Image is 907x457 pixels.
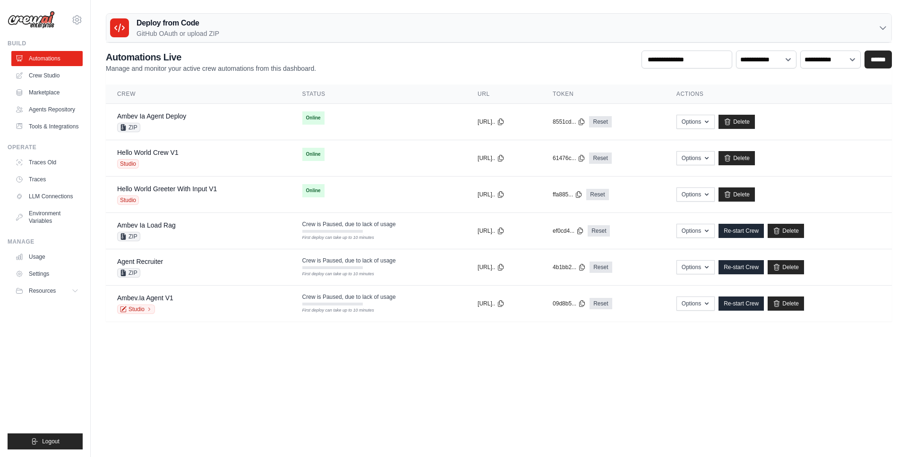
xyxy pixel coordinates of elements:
[553,154,585,162] button: 61476c...
[665,85,892,104] th: Actions
[117,305,155,314] a: Studio
[586,189,608,200] a: Reset
[302,111,325,125] span: Online
[117,232,140,241] span: ZIP
[768,224,804,238] a: Delete
[768,260,804,274] a: Delete
[590,262,612,273] a: Reset
[719,224,764,238] a: Re-start Crew
[466,85,541,104] th: URL
[553,300,586,307] button: 09d8b5...
[137,17,219,29] h3: Deploy from Code
[117,123,140,132] span: ZIP
[117,185,217,193] a: Hello World Greeter With Input V1
[302,307,363,314] div: First deploy can take up to 10 minutes
[11,266,83,281] a: Settings
[117,112,186,120] a: Ambev Ia Agent Deploy
[117,258,163,265] a: Agent Recruiter
[42,438,60,445] span: Logout
[676,187,715,202] button: Options
[11,172,83,187] a: Traces
[589,152,611,164] a: Reset
[11,68,83,83] a: Crew Studio
[8,433,83,449] button: Logout
[106,85,291,104] th: Crew
[117,195,139,205] span: Studio
[117,159,139,169] span: Studio
[553,263,586,271] button: 4b1bb2...
[719,151,755,165] a: Delete
[590,298,612,309] a: Reset
[553,191,582,198] button: ffa885...
[11,85,83,100] a: Marketplace
[106,51,316,64] h2: Automations Live
[302,220,396,228] span: Crew is Paused, due to lack of usage
[11,283,83,298] button: Resources
[541,85,665,104] th: Token
[11,51,83,66] a: Automations
[8,40,83,47] div: Build
[719,296,764,311] a: Re-start Crew
[8,11,55,29] img: Logo
[117,268,140,278] span: ZIP
[553,227,584,235] button: ef0cd4...
[29,287,56,295] span: Resources
[588,225,610,237] a: Reset
[589,116,611,127] a: Reset
[719,115,755,129] a: Delete
[137,29,219,38] p: GitHub OAuth or upload ZIP
[302,184,325,197] span: Online
[553,118,585,126] button: 8551cd...
[291,85,467,104] th: Status
[11,119,83,134] a: Tools & Integrations
[302,257,396,264] span: Crew is Paused, due to lack of usage
[302,271,363,278] div: First deploy can take up to 10 minutes
[719,187,755,202] a: Delete
[676,260,715,274] button: Options
[676,224,715,238] button: Options
[719,260,764,274] a: Re-start Crew
[302,293,396,301] span: Crew is Paused, due to lack of usage
[11,206,83,228] a: Environment Variables
[117,221,176,229] a: Ambev Ia Load Rag
[302,235,363,241] div: First deploy can take up to 10 minutes
[676,151,715,165] button: Options
[117,149,179,156] a: Hello World Crew V1
[11,155,83,170] a: Traces Old
[676,115,715,129] button: Options
[8,144,83,151] div: Operate
[11,189,83,204] a: LLM Connections
[676,296,715,311] button: Options
[11,102,83,117] a: Agents Repository
[768,296,804,311] a: Delete
[8,238,83,245] div: Manage
[11,249,83,264] a: Usage
[302,148,325,161] span: Online
[106,64,316,73] p: Manage and monitor your active crew automations from this dashboard.
[117,294,173,302] a: Ambev.Ia Agent V1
